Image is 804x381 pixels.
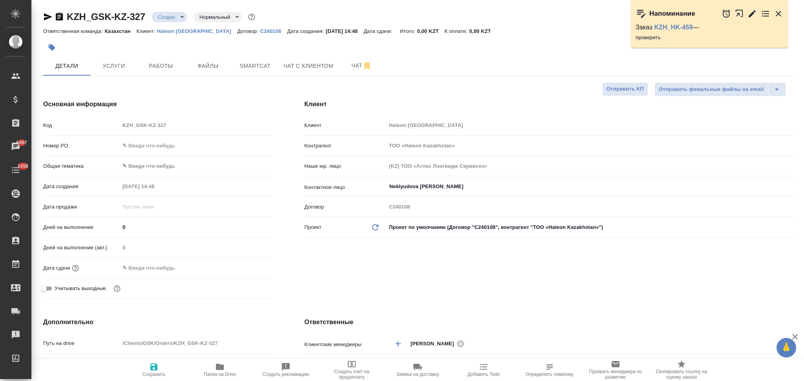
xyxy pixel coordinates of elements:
[11,139,31,147] span: 6497
[386,221,795,234] div: Проект по умолчанию (Договор "С240108", контрагент "ТОО «Haleon Kazakhstan»")
[120,337,273,349] input: Пустое поле
[385,359,451,381] button: Заявка на доставку
[253,359,319,381] button: Создать рекламацию
[636,24,783,31] p: Заказ —
[247,12,257,22] button: Доп статусы указывают на важность/срочность заказа
[649,359,714,381] button: Скопировать ссылку на оценку заказа
[411,339,467,348] div: [PERSON_NAME]
[654,24,693,31] a: KZH_HK-459
[260,28,287,34] p: С240108
[204,372,236,377] span: Папка на Drive
[722,9,731,18] button: Отложить
[654,82,768,96] button: Отправить финальные файлы на email
[55,12,64,22] button: Скопировать ссылку
[526,372,573,377] span: Определить тематику
[43,183,120,190] p: Дата создания
[761,9,770,18] button: Перейти в todo
[343,61,380,71] span: Чат
[95,61,133,71] span: Услуги
[386,160,795,172] input: Пустое поле
[43,142,120,150] p: Номер PO
[517,359,583,381] button: Определить тематику
[236,61,274,71] span: Smartcat
[777,338,796,357] button: 🙏
[43,223,120,231] p: Дней на выполнение
[43,12,53,22] button: Скопировать ссылку для ЯМессенджера
[389,334,407,353] button: Добавить менеджера
[263,372,309,377] span: Создать рекламацию
[43,244,120,252] p: Дней на выполнение (авт.)
[120,120,273,131] input: Пустое поле
[48,61,86,71] span: Детали
[43,39,60,56] button: Добавить тэг
[607,85,644,94] span: Отправить КП
[653,369,710,380] span: Скопировать ссылку на оценку заказа
[319,359,385,381] button: Создать счет на предоплату
[142,61,180,71] span: Работы
[304,183,386,191] p: Контактное лицо
[747,9,757,18] button: Редактировать
[157,28,237,34] p: Haleon [GEOGRAPHIC_DATA]
[237,28,260,34] p: Договор:
[189,61,227,71] span: Файлы
[326,28,364,34] p: [DATE] 14:48
[43,100,273,109] h4: Основная информация
[386,201,795,212] input: Пустое поле
[774,9,783,18] button: Закрыть
[120,242,273,253] input: Пустое поле
[120,160,273,173] div: ✎ Введи что-нибудь
[304,162,386,170] p: Наше юр. лицо
[468,372,500,377] span: Добавить Todo
[120,358,273,369] input: ✎ Введи что-нибудь
[362,61,372,71] svg: Отписаться
[112,283,122,294] button: Выбери, если сб и вс нужно считать рабочими днями для выполнения заказа.
[142,372,166,377] span: Сохранить
[654,82,786,96] div: split button
[602,82,648,96] button: Отправить КП
[659,85,764,94] span: Отправить финальные файлы на email
[70,263,80,273] button: Если добавить услуги и заполнить их объемом, то дата рассчитается автоматически
[193,12,242,22] div: Создан
[411,340,459,348] span: [PERSON_NAME]
[120,221,273,233] input: ✎ Введи что-нибудь
[152,12,187,22] div: Создан
[67,11,145,22] a: KZH_GSK-KZ-327
[304,142,386,150] p: Контрагент
[13,162,33,170] span: 1456
[636,34,783,42] p: проверить
[451,359,517,381] button: Добавить Todo
[43,28,105,34] p: Ответственная команда:
[197,14,232,20] button: Нормальный
[469,28,497,34] p: 0,00 KZT
[304,317,795,327] h4: Ответственные
[649,10,695,18] p: Напоминание
[583,359,649,381] button: Призвать менеджера по развитию
[735,5,744,22] button: Открыть в новой вкладке
[780,339,793,356] span: 🙏
[43,339,120,347] p: Путь на drive
[136,28,157,34] p: Клиент:
[304,100,795,109] h4: Клиент
[386,357,795,370] div: Казахстан
[304,341,386,348] p: Клиентские менеджеры
[105,28,137,34] p: Казахстан
[2,160,29,180] a: 1456
[587,369,644,380] span: Призвать менеджера по развитию
[323,369,380,380] span: Создать счет на предоплату
[364,28,394,34] p: Дата сдачи:
[43,264,70,272] p: Дата сдачи
[260,27,287,34] a: С240108
[43,317,273,327] h4: Дополнительно
[157,27,237,34] a: Haleon [GEOGRAPHIC_DATA]
[283,61,333,71] span: Чат с клиентом
[417,28,444,34] p: 0,00 KZT
[120,181,188,192] input: Пустое поле
[120,140,273,151] input: ✎ Введи что-нибудь
[43,203,120,211] p: Дата продажи
[304,122,386,129] p: Клиент
[43,162,120,170] p: Общая тематика
[287,28,325,34] p: Дата создания:
[187,359,253,381] button: Папка на Drive
[304,223,322,231] p: Проект
[55,285,106,292] span: Учитывать выходные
